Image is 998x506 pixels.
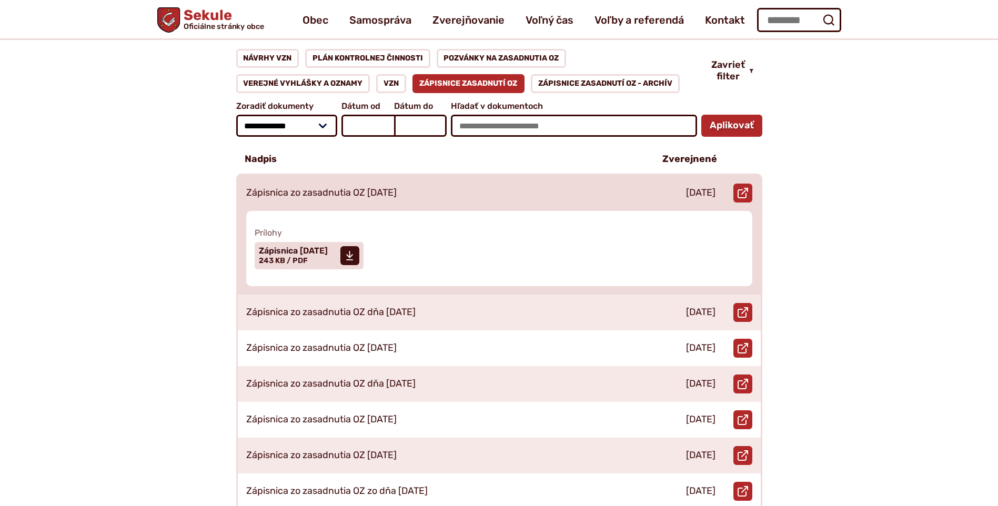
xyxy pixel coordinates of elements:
p: [DATE] [686,378,715,390]
input: Hľadať v dokumentoch [451,115,697,137]
img: Prejsť na domovskú stránku [157,7,180,33]
p: [DATE] [686,485,715,497]
a: Zápisnice zasadnutí OZ - ARCHÍV [531,74,680,93]
a: Obec [303,5,328,35]
span: 243 KB / PDF [259,256,308,265]
a: Voľný čas [526,5,573,35]
p: [DATE] [686,187,715,199]
select: Zoradiť dokumenty [236,115,338,137]
p: Zverejnené [662,154,717,165]
a: Zápisnice zasadnutí OZ [412,74,525,93]
span: Prílohy [255,228,744,238]
a: Samospráva [349,5,411,35]
p: Zápisnica zo zasadnutia OZ [DATE] [246,414,397,426]
span: Dátum od [341,102,394,111]
p: [DATE] [686,307,715,318]
a: Návrhy VZN [236,49,299,68]
p: [DATE] [686,342,715,354]
input: Dátum od [341,115,394,137]
p: Zápisnica zo zasadnutia OZ [DATE] [246,450,397,461]
p: [DATE] [686,414,715,426]
span: Zavrieť filter [711,59,745,82]
a: Pozvánky na zasadnutia OZ [437,49,567,68]
p: Zápisnica zo zasadnutia OZ dňa [DATE] [246,307,416,318]
button: Aplikovať [701,115,762,137]
input: Dátum do [394,115,447,137]
a: VZN [376,74,406,93]
a: Plán kontrolnej činnosti [305,49,430,68]
p: [DATE] [686,450,715,461]
a: Verejné vyhlášky a oznamy [236,74,370,93]
span: Sekule [180,8,264,31]
button: Zavrieť filter [703,59,762,82]
a: Logo Sekule, prejsť na domovskú stránku. [157,7,264,33]
a: Kontakt [705,5,745,35]
a: Voľby a referendá [594,5,684,35]
p: Nadpis [245,154,277,165]
a: Zverejňovanie [432,5,505,35]
p: Zápisnica zo zasadnutia OZ dňa [DATE] [246,378,416,390]
span: Oficiálne stránky obce [183,23,264,30]
span: Hľadať v dokumentoch [451,102,697,111]
span: Dátum do [394,102,447,111]
span: Zápisnica [DATE] [259,247,328,255]
p: Zápisnica zo zasadnutia OZ [DATE] [246,187,397,199]
p: Zápisnica zo zasadnutia OZ zo dňa [DATE] [246,485,428,497]
p: Zápisnica zo zasadnutia OZ [DATE] [246,342,397,354]
span: Zoradiť dokumenty [236,102,338,111]
a: Zápisnica [DATE] 243 KB / PDF [255,242,364,269]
